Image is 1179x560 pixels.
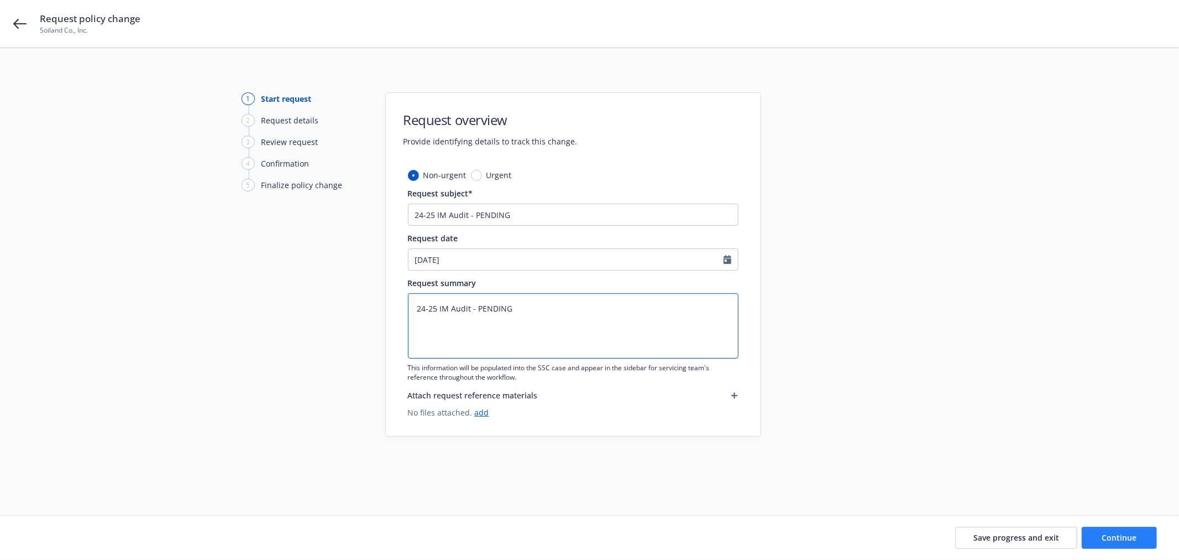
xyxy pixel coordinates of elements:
span: Request summary [408,278,476,288]
button: Save progress and exit [955,527,1077,549]
span: Provide identifying details to track this change. [404,136,578,147]
div: 1 [242,92,255,105]
div: Start request [261,93,312,105]
button: Continue [1082,527,1157,549]
textarea: 24-25 IM Audit - PENDING [408,293,738,359]
div: 4 [242,157,255,170]
span: Save progress and exit [973,532,1059,543]
div: 5 [242,179,255,191]
span: Attach request reference materials [408,390,538,401]
input: The subject will appear in the summary list view for quick reference. [408,204,738,226]
span: Urgent [486,169,512,181]
span: Request policy change [40,12,140,25]
div: 2 [242,114,255,127]
h1: Request overview [404,111,578,129]
div: Finalize policy change [261,179,343,191]
input: MM/DD/YYYY [408,249,724,270]
span: Soiland Co., Inc. [40,25,140,35]
div: Request details [261,115,319,126]
div: Review request [261,136,318,148]
span: Continue [1102,532,1137,543]
input: Urgent [471,170,482,181]
a: add [475,407,489,418]
div: Confirmation [261,158,310,169]
span: This information will be populated into the SSC case and appear in the sidebar for servicing team... [408,363,738,382]
input: Non-urgent [408,170,419,181]
span: No files attached. [408,407,738,418]
span: Non-urgent [423,169,467,181]
div: 3 [242,136,255,148]
svg: Calendar [724,255,731,264]
span: Request subject* [408,188,473,199]
span: Request date [408,233,458,243]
